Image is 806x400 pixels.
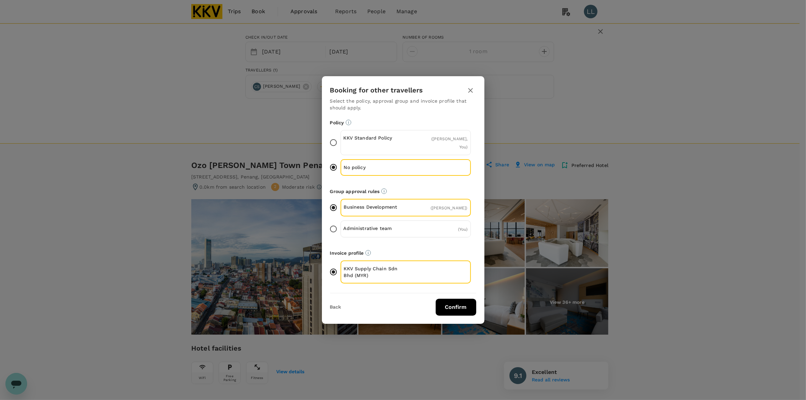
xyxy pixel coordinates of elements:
span: ( [PERSON_NAME] ) [431,206,467,210]
button: Back [330,304,341,310]
p: Administrative team [344,225,406,232]
p: KKV Supply Chain Sdn Bhd (MYR) [344,265,406,279]
svg: Default approvers or custom approval rules (if available) are based on the user group. [381,188,387,194]
p: Invoice profile [330,250,476,256]
p: Policy [330,119,476,126]
span: ( You ) [458,227,468,232]
svg: The payment currency and company information are based on the selected invoice profile. [365,250,371,256]
p: Select the policy, approval group and invoice profile that should apply. [330,98,476,111]
p: No policy [344,164,406,171]
p: KKV Standard Policy [344,134,406,141]
p: Business Development [344,204,406,210]
h3: Booking for other travellers [330,86,423,94]
p: Group approval rules [330,188,476,195]
button: Confirm [436,299,476,316]
span: ( [PERSON_NAME], You ) [431,136,467,149]
svg: Booking restrictions are based on the selected travel policy. [346,120,351,125]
